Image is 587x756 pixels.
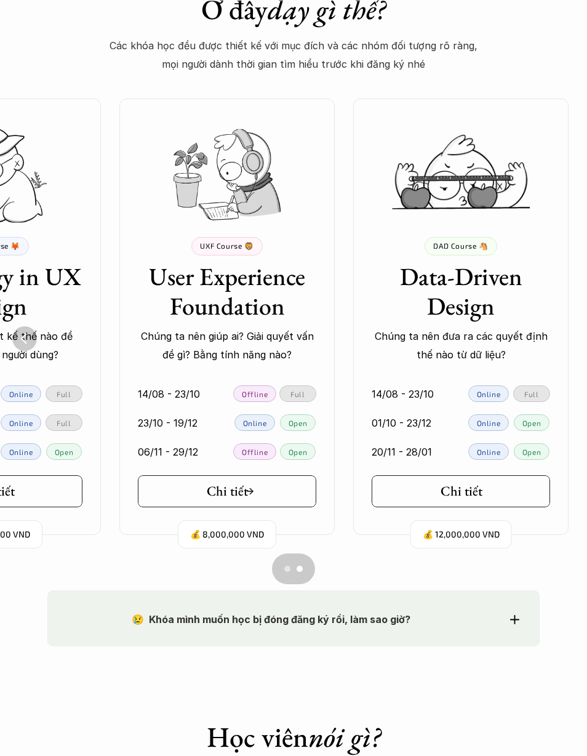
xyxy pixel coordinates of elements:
[441,483,482,499] h5: Chi tiết
[242,390,268,398] p: Offline
[372,414,431,432] p: 01/10 - 23/12
[293,553,315,584] button: Scroll to page 2
[290,390,305,398] p: Full
[9,390,33,398] p: Online
[9,419,33,427] p: Online
[289,448,307,456] p: Open
[132,613,410,625] strong: 😢 Khóa mình muốn học bị đóng đăng ký rồi, làm sao giờ?
[477,448,501,456] p: Online
[138,475,316,507] a: Chi tiết
[308,718,381,755] em: nói gì?
[12,326,37,351] button: Previous
[372,385,434,403] p: 14/08 - 23/10
[433,241,488,250] p: DAD Course 🐴
[272,553,293,584] button: Scroll to page 1
[522,419,541,427] p: Open
[138,443,198,461] p: 06/11 - 29/12
[9,448,33,456] p: Online
[477,419,501,427] p: Online
[372,327,550,364] p: Chúng ta nên đưa ra các quyết định thế nào từ dữ liệu?
[477,390,501,398] p: Online
[55,448,73,456] p: Open
[524,390,538,398] p: Full
[138,385,200,403] p: 14/08 - 23/10
[88,720,498,754] h1: Học viên
[57,419,71,427] p: Full
[372,475,550,507] a: Chi tiết
[190,526,264,543] p: 💰 8,000,000 VND
[200,241,254,250] p: UXF Course 🦁
[57,390,71,398] p: Full
[109,36,478,74] p: Các khóa học đều được thiết kế với mục đích và các nhóm đối tượng rõ ràng, mọi người dành thời gi...
[372,262,550,321] h3: Data-Driven Design
[101,86,335,554] li: 3 of 4
[138,327,316,364] p: Chúng ta nên giúp ai? Giải quyết vấn đề gì? Bằng tính năng nào?
[289,419,307,427] p: Open
[138,262,316,321] h3: User Experience Foundation
[372,443,432,461] p: 20/11 - 28/01
[522,448,541,456] p: Open
[243,419,267,427] p: Online
[207,483,248,499] h5: Chi tiết
[423,526,500,543] p: 💰 12,000,000 VND
[242,448,268,456] p: Offline
[138,414,198,432] p: 23/10 - 19/12
[335,86,587,554] li: 4 of 4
